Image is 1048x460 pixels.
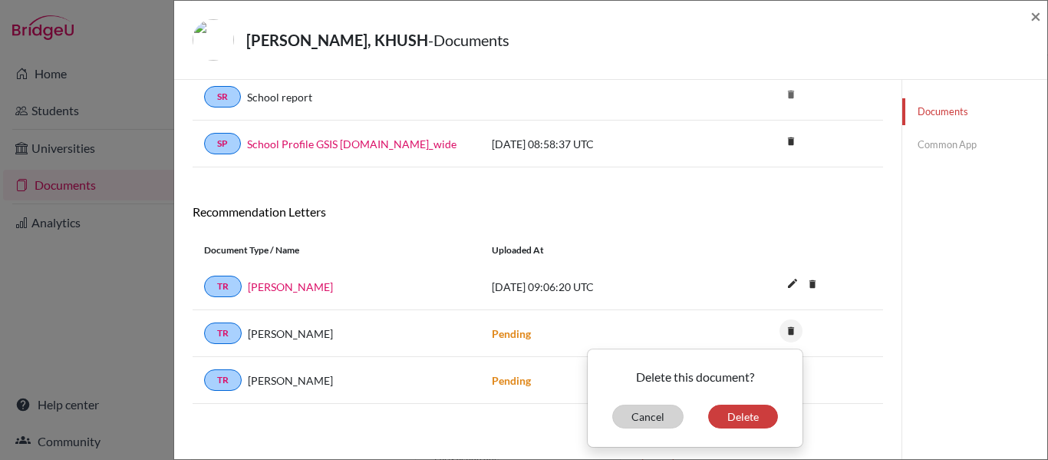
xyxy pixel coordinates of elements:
[1030,7,1041,25] button: Close
[801,275,824,296] a: delete
[1030,5,1041,27] span: ×
[204,323,242,344] a: TR
[247,136,456,152] a: School Profile GSIS [DOMAIN_NAME]_wide
[779,319,802,343] i: delete
[708,405,778,429] button: Delete
[902,131,1047,158] a: Common App
[248,326,333,342] span: [PERSON_NAME]
[247,89,312,105] a: School report
[193,243,480,257] div: Document Type / Name
[492,374,531,387] strong: Pending
[480,243,710,257] div: Uploaded at
[779,132,802,153] a: delete
[779,322,802,343] a: delete
[492,327,531,340] strong: Pending
[248,279,333,295] a: [PERSON_NAME]
[248,372,333,389] span: [PERSON_NAME]
[492,280,594,293] span: [DATE] 09:06:20 UTC
[204,369,242,391] a: TR
[902,98,1047,125] a: Documents
[779,273,806,296] button: edit
[204,133,241,154] a: SP
[612,405,684,429] button: Cancel
[480,136,710,152] div: [DATE] 08:58:37 UTC
[780,271,805,296] i: edit
[246,31,428,49] strong: [PERSON_NAME], KHUSH
[779,83,802,106] i: delete
[193,204,883,219] h6: Recommendation Letters
[204,276,242,297] a: TR
[600,368,790,386] p: Delete this document?
[428,31,509,49] span: - Documents
[801,273,824,296] i: delete
[779,130,802,153] i: delete
[204,86,241,108] a: SR
[587,349,803,448] div: delete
